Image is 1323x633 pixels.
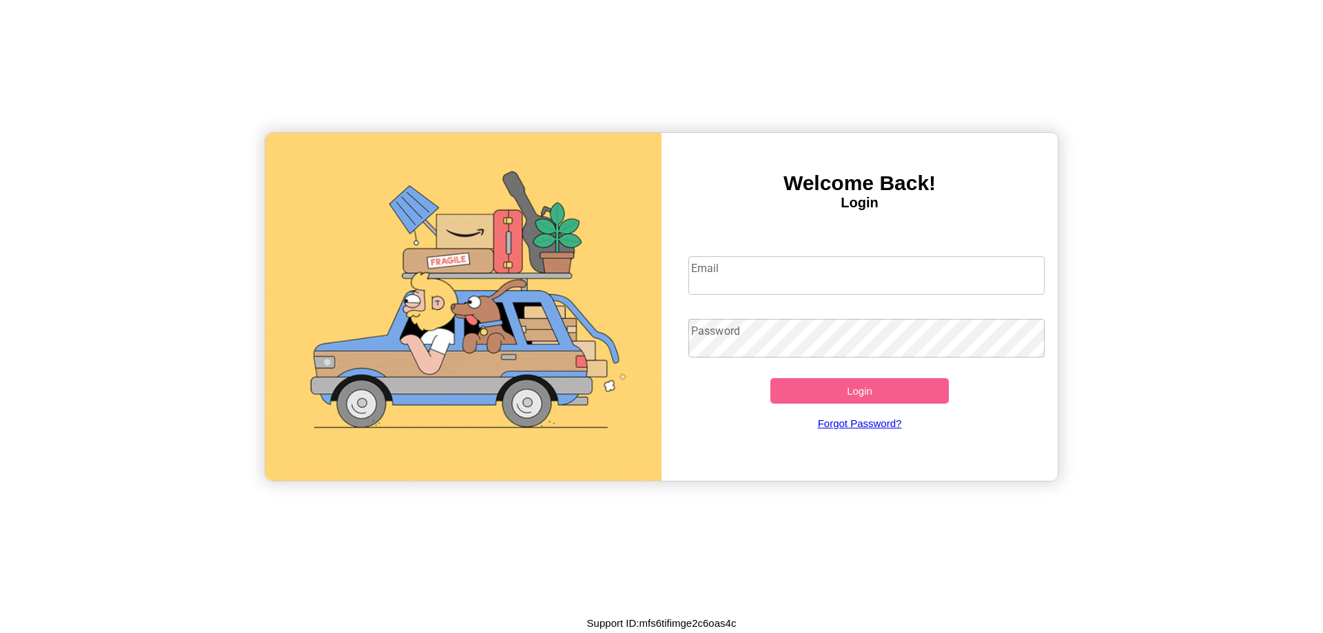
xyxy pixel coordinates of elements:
button: Login [770,378,949,404]
h4: Login [661,195,1058,211]
p: Support ID: mfs6tifimge2c6oas4c [587,614,737,632]
h3: Welcome Back! [661,172,1058,195]
a: Forgot Password? [681,404,1038,443]
img: gif [265,133,661,481]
